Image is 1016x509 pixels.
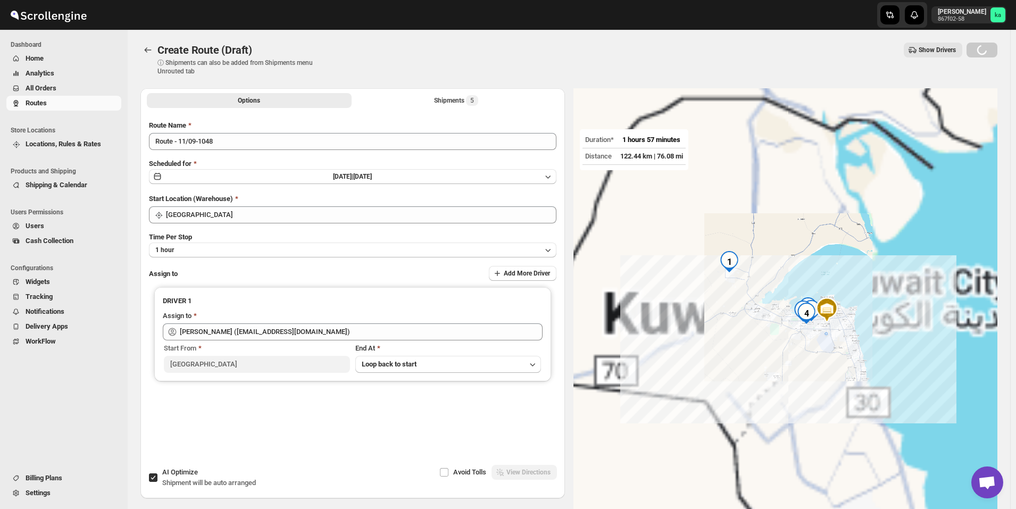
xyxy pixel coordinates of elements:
[990,7,1005,22] span: khaled alrashidi
[26,489,51,497] span: Settings
[155,246,174,254] span: 1 hour
[354,93,559,108] button: Selected Shipments
[470,96,474,105] span: 5
[26,222,44,230] span: Users
[995,12,1001,19] text: ka
[6,233,121,248] button: Cash Collection
[714,247,744,277] div: 1
[149,160,191,168] span: Scheduled for
[620,152,683,160] span: 122.44 km | 76.08 mi
[26,293,53,301] span: Tracking
[26,278,50,286] span: Widgets
[938,7,986,16] p: [PERSON_NAME]
[149,133,556,150] input: Eg: Bengaluru Route
[6,66,121,81] button: Analytics
[333,173,353,180] span: [DATE] |
[6,471,121,486] button: Billing Plans
[162,479,256,487] span: Shipment will be auto arranged
[26,307,64,315] span: Notifications
[585,136,614,144] span: Duration*
[489,266,556,281] button: Add More Driver
[6,96,121,111] button: Routes
[149,169,556,184] button: [DATE]|[DATE]
[6,304,121,319] button: Notifications
[26,474,62,482] span: Billing Plans
[162,468,198,476] span: AI Optimize
[149,121,186,129] span: Route Name
[149,195,233,203] span: Start Location (Warehouse)
[353,173,372,180] span: [DATE]
[355,343,542,354] div: End At
[6,274,121,289] button: Widgets
[11,264,122,272] span: Configurations
[971,466,1003,498] div: Open chat
[6,51,121,66] button: Home
[11,167,122,176] span: Products and Shipping
[792,298,821,328] div: 4
[11,208,122,216] span: Users Permissions
[919,46,956,54] span: Show Drivers
[6,219,121,233] button: Users
[149,243,556,257] button: 1 hour
[904,43,962,57] button: Show Drivers
[26,337,56,345] span: WorkFlow
[147,93,352,108] button: All Route Options
[362,360,417,368] span: Loop back to start
[796,296,826,326] div: 5
[6,486,121,500] button: Settings
[504,269,550,278] span: Add More Driver
[6,178,121,193] button: Shipping & Calendar
[6,81,121,96] button: All Orders
[6,334,121,349] button: WorkFlow
[157,44,252,56] span: Create Route (Draft)
[26,237,73,245] span: Cash Collection
[140,43,155,57] button: Routes
[6,319,121,334] button: Delivery Apps
[163,296,543,306] h3: DRIVER 1
[238,96,260,105] span: Options
[793,293,823,323] div: 2
[180,323,543,340] input: Search assignee
[166,206,556,223] input: Search location
[11,40,122,49] span: Dashboard
[26,181,87,189] span: Shipping & Calendar
[9,2,88,28] img: ScrollEngine
[140,112,565,454] div: All Route Options
[6,289,121,304] button: Tracking
[622,136,680,144] span: 1 hours 57 minutes
[164,344,196,352] span: Start From
[355,356,542,373] button: Loop back to start
[26,54,44,62] span: Home
[26,69,54,77] span: Analytics
[938,16,986,22] p: 867f02-58
[11,126,122,135] span: Store Locations
[149,270,178,278] span: Assign to
[585,152,612,160] span: Distance
[434,95,478,106] div: Shipments
[788,296,818,326] div: 3
[931,6,1006,23] button: User menu
[6,137,121,152] button: Locations, Rules & Rates
[163,311,191,321] div: Assign to
[26,99,47,107] span: Routes
[157,59,325,76] p: ⓘ Shipments can also be added from Shipments menu Unrouted tab
[453,468,486,476] span: Avoid Tolls
[26,84,56,92] span: All Orders
[149,233,192,241] span: Time Per Stop
[26,322,68,330] span: Delivery Apps
[26,140,101,148] span: Locations, Rules & Rates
